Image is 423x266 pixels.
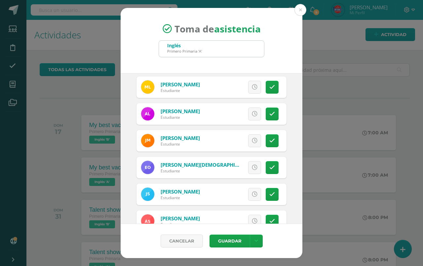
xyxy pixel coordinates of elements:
span: Toma de [174,22,261,35]
div: Estudiante [161,168,240,174]
input: Busca un grado o sección aquí... [159,41,264,57]
div: Estudiante [161,88,200,93]
div: Primero Primaria 'A' [167,49,202,54]
img: e538fb372711439a34f5422c97d347b4.png [141,161,154,174]
a: [PERSON_NAME] [161,215,200,222]
img: 678c20a2946f1364cdd520f2eaed00c1.png [141,107,154,120]
div: Estudiante [161,222,200,227]
a: Cancelar [161,235,203,247]
button: Close (Esc) [294,4,306,16]
strong: asistencia [214,22,261,35]
div: Estudiante [161,195,200,200]
div: Estudiante [161,114,200,120]
a: [PERSON_NAME] [161,135,200,141]
img: b0e10599ef37be8da0e46bad41f2a13d.png [141,188,154,201]
img: 8c793029be40fe8bb4c574d7c512935d.png [141,80,154,94]
img: 158c002dfdc8fa17a41eaa522099846d.png [141,214,154,228]
img: 61f28bda29a554efde4e13ff4b79f135.png [141,134,154,147]
a: [PERSON_NAME][DEMOGRAPHIC_DATA] [161,161,255,168]
a: [PERSON_NAME] [161,108,200,114]
a: [PERSON_NAME] [161,188,200,195]
a: [PERSON_NAME] [161,81,200,88]
div: Inglés [167,42,202,49]
button: Guardar [210,235,250,247]
div: Estudiante [161,141,200,147]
